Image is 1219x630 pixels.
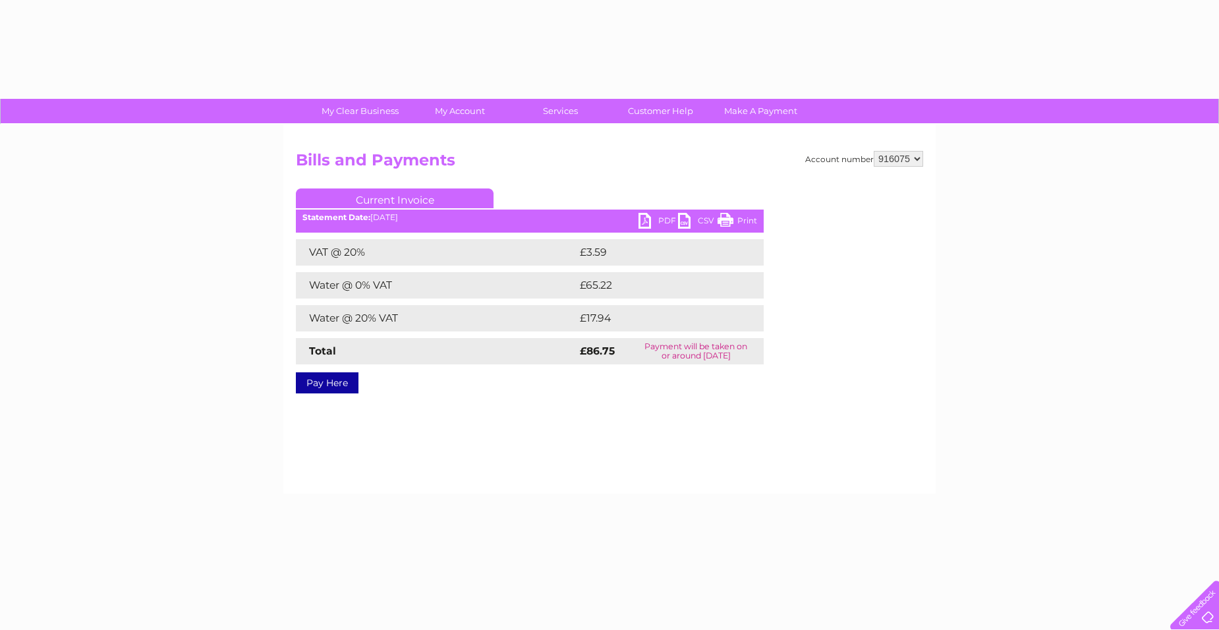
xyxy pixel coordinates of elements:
[296,188,494,208] a: Current Invoice
[296,272,577,299] td: Water @ 0% VAT
[678,213,718,232] a: CSV
[506,99,615,123] a: Services
[805,151,923,167] div: Account number
[638,213,678,232] a: PDF
[296,151,923,176] h2: Bills and Payments
[628,338,764,364] td: Payment will be taken on or around [DATE]
[606,99,715,123] a: Customer Help
[406,99,515,123] a: My Account
[296,305,577,331] td: Water @ 20% VAT
[577,239,733,266] td: £3.59
[296,239,577,266] td: VAT @ 20%
[306,99,414,123] a: My Clear Business
[577,305,736,331] td: £17.94
[580,345,615,357] strong: £86.75
[302,212,370,222] b: Statement Date:
[309,345,336,357] strong: Total
[296,213,764,222] div: [DATE]
[706,99,815,123] a: Make A Payment
[718,213,757,232] a: Print
[296,372,358,393] a: Pay Here
[577,272,737,299] td: £65.22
